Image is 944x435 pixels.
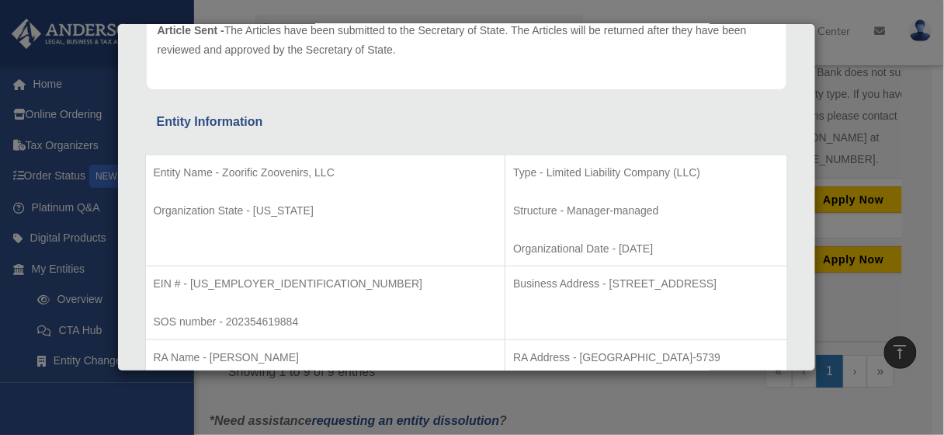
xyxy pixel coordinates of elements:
[513,274,779,294] p: Business Address - [STREET_ADDRESS]
[158,21,776,59] p: The Articles have been submitted to the Secretary of State. The Articles will be returned after t...
[513,239,779,259] p: Organizational Date - [DATE]
[154,274,498,294] p: EIN # - [US_EMPLOYER_IDENTIFICATION_NUMBER]
[154,163,498,183] p: Entity Name - Zoorific Zoovenirs, LLC
[154,312,498,332] p: SOS number - 202354619884
[157,111,776,133] div: Entity Information
[513,201,779,221] p: Structure - Manager-managed
[154,201,498,221] p: Organization State - [US_STATE]
[154,348,498,367] p: RA Name - [PERSON_NAME]
[158,24,224,37] span: Article Sent -
[513,163,779,183] p: Type - Limited Liability Company (LLC)
[513,348,779,367] p: RA Address - [GEOGRAPHIC_DATA]-5739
